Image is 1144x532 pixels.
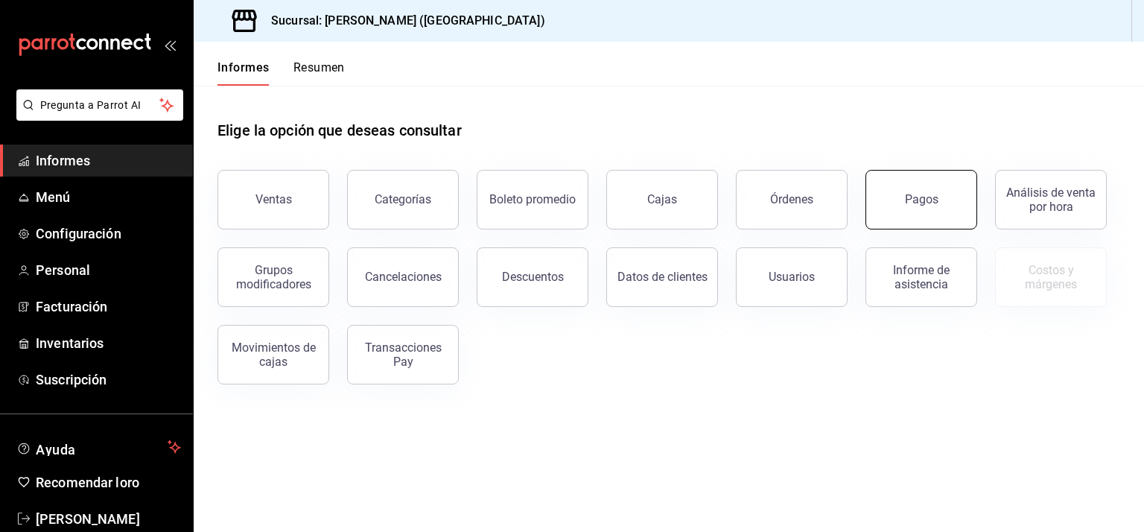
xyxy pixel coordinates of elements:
[905,192,938,206] font: Pagos
[347,325,459,384] button: Transacciones Pay
[10,108,183,124] a: Pregunta a Parrot AI
[893,263,950,291] font: Informe de asistencia
[40,99,142,111] font: Pregunta a Parrot AI
[255,192,292,206] font: Ventas
[347,170,459,229] button: Categorías
[36,226,121,241] font: Configuración
[36,262,90,278] font: Personal
[271,13,545,28] font: Sucursal: [PERSON_NAME] ([GEOGRAPHIC_DATA])
[217,60,345,86] div: pestañas de navegación
[865,170,977,229] button: Pagos
[16,89,183,121] button: Pregunta a Parrot AI
[617,270,708,284] font: Datos de clientes
[36,511,140,527] font: [PERSON_NAME]
[164,39,176,51] button: abrir_cajón_menú
[36,189,71,205] font: Menú
[865,247,977,307] button: Informe de asistencia
[606,247,718,307] button: Datos de clientes
[477,170,588,229] button: Boleto promedio
[647,192,677,206] font: Cajas
[36,442,76,457] font: Ayuda
[36,335,104,351] font: Inventarios
[217,60,270,75] font: Informes
[217,325,329,384] button: Movimientos de cajas
[36,475,139,490] font: Recomendar loro
[375,192,431,206] font: Categorías
[736,170,848,229] button: Órdenes
[1006,186,1096,214] font: Análisis de venta por hora
[365,341,442,369] font: Transacciones Pay
[365,270,442,284] font: Cancelaciones
[995,247,1107,307] button: Contrata inventarios para ver este informe
[770,192,813,206] font: Órdenes
[36,372,107,387] font: Suscripción
[236,263,311,291] font: Grupos modificadores
[477,247,588,307] button: Descuentos
[217,247,329,307] button: Grupos modificadores
[489,192,576,206] font: Boleto promedio
[1025,263,1077,291] font: Costos y márgenes
[502,270,564,284] font: Descuentos
[217,170,329,229] button: Ventas
[36,153,90,168] font: Informes
[36,299,107,314] font: Facturación
[606,170,718,229] button: Cajas
[217,121,462,139] font: Elige la opción que deseas consultar
[232,341,316,369] font: Movimientos de cajas
[995,170,1107,229] button: Análisis de venta por hora
[736,247,848,307] button: Usuarios
[347,247,459,307] button: Cancelaciones
[769,270,815,284] font: Usuarios
[293,60,345,75] font: Resumen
